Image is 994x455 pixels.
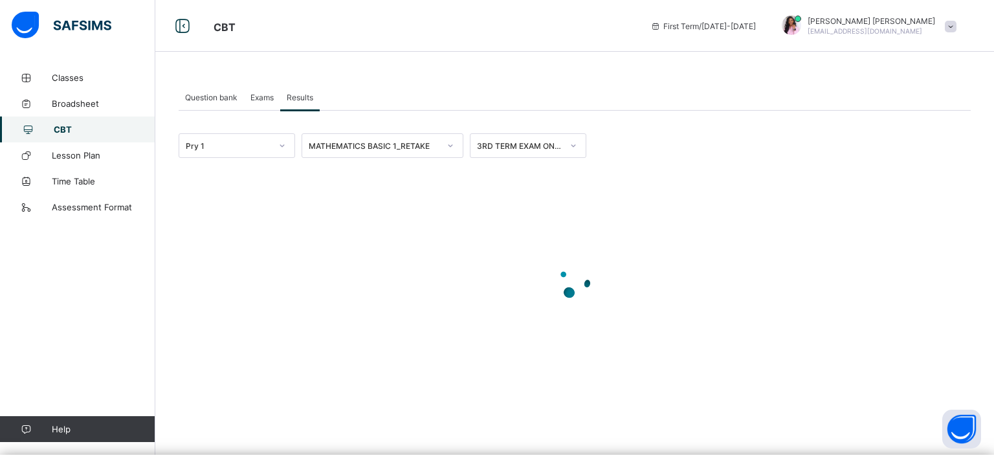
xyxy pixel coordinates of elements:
[52,98,155,109] span: Broadsheet
[54,124,155,135] span: CBT
[52,176,155,186] span: Time Table
[186,141,271,151] div: Pry 1
[769,16,963,37] div: REGINAEMEKA-IFEANYI
[477,141,562,151] div: 3RD TERM EXAM ON MATHEMATICS
[185,93,237,102] span: Question bank
[52,424,155,434] span: Help
[52,150,155,161] span: Lesson Plan
[52,72,155,83] span: Classes
[309,141,439,151] div: MATHEMATICS BASIC 1_RETAKE
[808,27,922,35] span: [EMAIL_ADDRESS][DOMAIN_NAME]
[808,16,935,26] span: [PERSON_NAME] [PERSON_NAME]
[287,93,313,102] span: Results
[52,202,155,212] span: Assessment Format
[214,21,236,34] span: CBT
[650,21,756,31] span: session/term information
[942,410,981,449] button: Open asap
[250,93,274,102] span: Exams
[12,12,111,39] img: safsims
